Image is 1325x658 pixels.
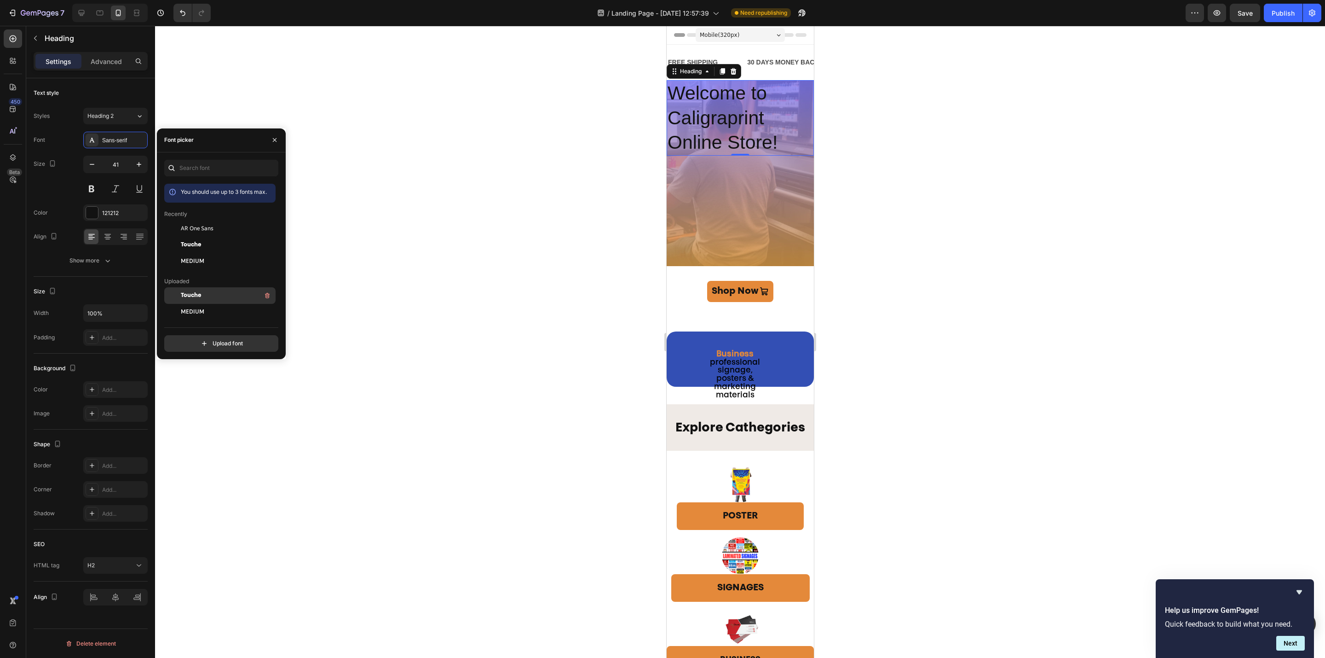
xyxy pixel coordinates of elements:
[83,108,148,124] button: Heading 2
[181,308,204,316] span: MEDIUM
[1294,587,1305,598] button: Hide survey
[40,255,107,276] button: <p>Shop Now&nbsp;</p>
[46,57,71,66] p: Settings
[607,8,610,18] span: /
[181,224,213,233] span: AR One Sans
[1,55,146,129] p: Welcome to Caligraprint Online Store!
[102,386,145,394] div: Add...
[55,440,92,477] img: gempages_584257067284431626-759ebb4e-b5cf-4264-8613-68cb99ed5c80.png
[9,98,22,105] div: 450
[34,309,49,317] div: Width
[34,438,63,451] div: Shape
[80,30,196,43] div: 30 DAYS MONEY BACK GUARANTEE
[51,554,97,571] p: SIGNAGES
[164,335,278,352] button: Upload font
[34,461,52,470] div: Border
[56,482,91,499] p: POSTER
[12,41,37,50] div: Heading
[55,583,92,620] img: gempages_584257067284431626-32c8b59d-cba0-4047-8a96-8eabce552324.png
[45,33,144,44] p: Heading
[34,89,59,97] div: Text style
[102,510,145,518] div: Add...
[87,562,95,569] span: H2
[34,333,55,342] div: Padding
[34,636,148,651] button: Delete element
[60,7,64,18] p: 7
[43,333,93,373] span: professional signage, posters & marketing materials
[34,209,48,217] div: Color
[102,462,145,470] div: Add...
[9,396,138,409] span: Explore Cathegories
[611,8,709,18] span: Landing Page - [DATE] 12:57:39
[1264,4,1302,22] button: Publish
[34,485,52,494] div: Corner
[34,409,50,418] div: Image
[34,158,58,170] div: Size
[4,4,69,22] button: 7
[34,540,45,548] div: SEO
[1165,587,1305,651] div: Help us improve GemPages!
[34,591,60,604] div: Align
[1165,605,1305,616] h2: Help us improve GemPages!
[65,638,116,649] div: Delete element
[7,169,22,176] div: Beta
[102,410,145,418] div: Add...
[181,241,202,249] span: Touche
[53,630,94,656] span: BUSINESS CARDS
[34,231,59,243] div: Align
[120,332,146,358] button: Carousel Next Arrow
[1,332,27,358] button: Carousel Back Arrow
[181,257,204,266] span: MEDIUM
[1165,620,1305,629] p: Quick feedback to build what you need.
[181,291,202,300] span: Touche
[84,305,147,321] input: Auto
[34,285,58,298] div: Size
[34,362,78,375] div: Background
[667,26,814,658] iframe: Design area
[1238,9,1253,17] span: Save
[1272,8,1295,18] div: Publish
[102,209,145,217] div: 121212
[34,509,55,518] div: Shadow
[1276,636,1305,651] button: Next question
[83,557,148,574] button: H2
[164,136,194,144] div: Font picker
[34,385,48,394] div: Color
[45,257,92,274] p: Shop Now
[102,334,145,342] div: Add...
[181,188,267,195] span: You should use up to 3 fonts max.
[34,561,59,570] div: HTML tag
[50,325,87,333] strong: Business
[164,160,278,176] input: Search font
[34,252,148,269] button: Show more
[34,136,45,144] div: Font
[10,477,137,504] button: <p>POSTER</p>
[5,548,143,576] button: <p>SIGNAGES</p>
[740,9,787,17] span: Need republishing
[87,112,114,120] span: Heading 2
[102,136,145,145] div: Sans-serif
[164,210,187,218] p: Recently
[91,57,122,66] p: Advanced
[55,512,92,548] img: gempages_584257067284431626-917268a3-52be-44a8-a9f9-019f7f7afedb.png
[173,4,211,22] div: Undo/Redo
[34,112,50,120] div: Styles
[102,486,145,494] div: Add...
[164,277,189,285] p: Uploaded
[69,256,112,265] div: Show more
[200,339,243,348] div: Upload font
[1230,4,1260,22] button: Save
